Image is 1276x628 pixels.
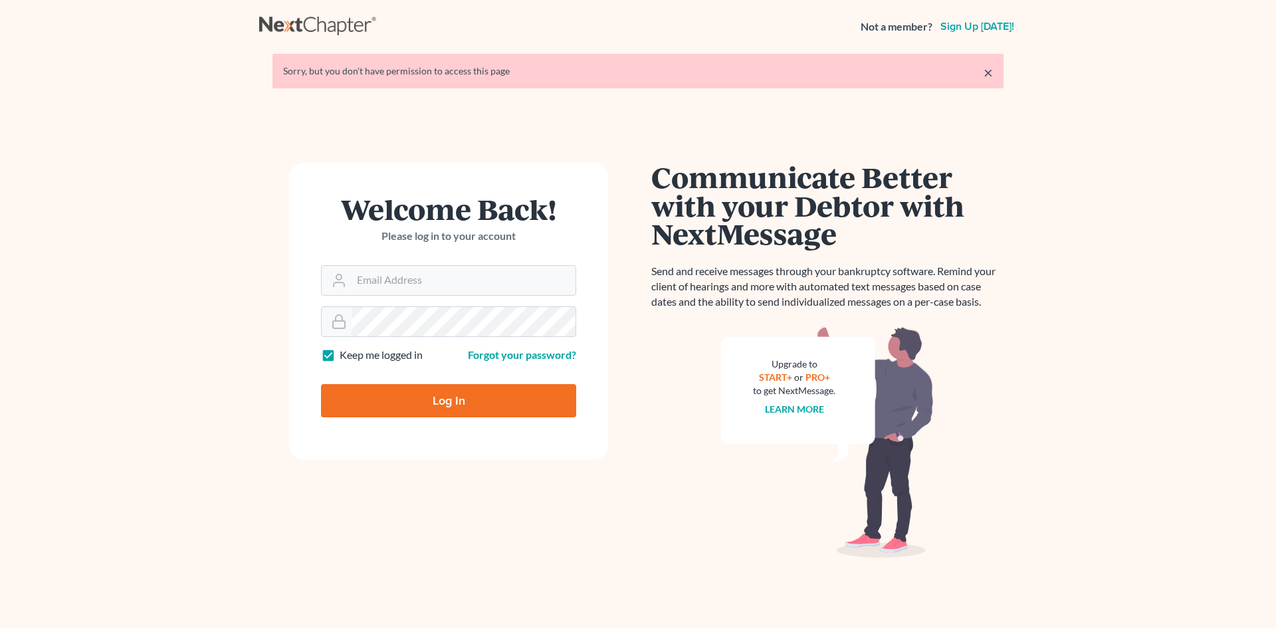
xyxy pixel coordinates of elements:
a: PRO+ [805,371,830,383]
a: × [984,64,993,80]
input: Log In [321,384,576,417]
a: Learn more [765,403,824,415]
input: Email Address [352,266,576,295]
div: Sorry, but you don't have permission to access this page [283,64,993,78]
a: Sign up [DATE]! [938,21,1017,32]
h1: Communicate Better with your Debtor with NextMessage [651,163,1004,248]
img: nextmessage_bg-59042aed3d76b12b5cd301f8e5b87938c9018125f34e5fa2b7a6b67550977c72.svg [721,326,934,558]
strong: Not a member? [861,19,932,35]
p: Send and receive messages through your bankruptcy software. Remind your client of hearings and mo... [651,264,1004,310]
span: or [794,371,803,383]
a: Forgot your password? [468,348,576,361]
p: Please log in to your account [321,229,576,244]
label: Keep me logged in [340,348,423,363]
div: to get NextMessage. [753,384,835,397]
a: START+ [759,371,792,383]
div: Upgrade to [753,358,835,371]
h1: Welcome Back! [321,195,576,223]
